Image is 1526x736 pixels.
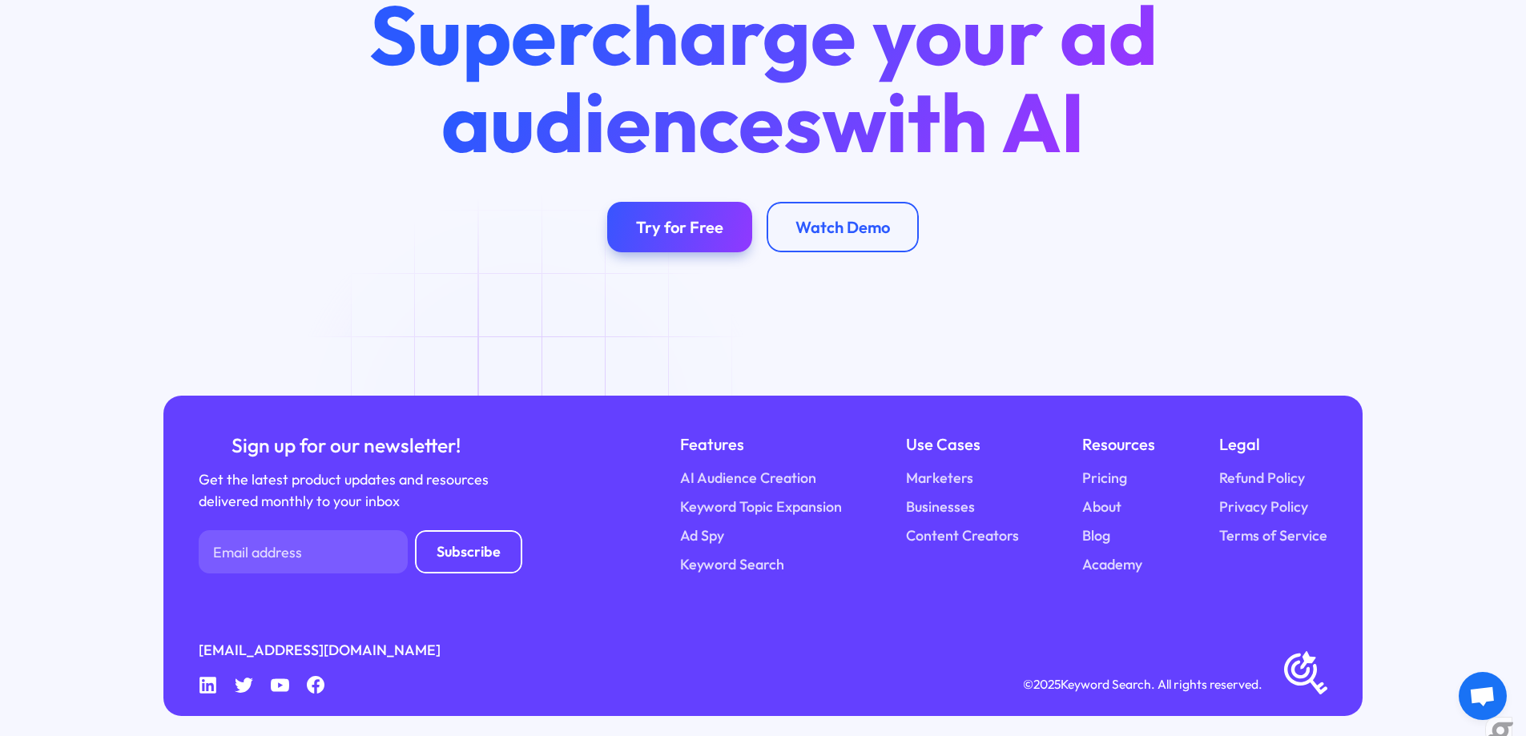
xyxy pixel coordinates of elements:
[1219,497,1308,518] a: Privacy Policy
[415,530,522,573] input: Subscribe
[636,217,723,237] div: Try for Free
[199,469,493,513] div: Get the latest product updates and resources delivered monthly to your inbox
[1459,672,1507,720] a: Bate-papo aberto
[680,432,842,456] div: Features
[680,468,816,489] a: AI Audience Creation
[607,202,752,252] a: Try for Free
[1082,554,1142,576] a: Academy
[199,432,493,459] div: Sign up for our newsletter!
[906,497,975,518] a: Businesses
[767,202,919,252] a: Watch Demo
[680,497,842,518] a: Keyword Topic Expansion
[1219,525,1327,547] a: Terms of Service
[1023,674,1262,694] div: © Keyword Search. All rights reserved.
[1219,432,1327,456] div: Legal
[1082,432,1155,456] div: Resources
[1082,497,1121,518] a: About
[1033,676,1061,692] span: 2025
[906,432,1019,456] div: Use Cases
[1082,525,1110,547] a: Blog
[199,530,408,573] input: Email address
[1219,468,1305,489] a: Refund Policy
[795,217,890,237] div: Watch Demo
[822,70,1085,174] span: with AI
[199,640,441,662] a: [EMAIL_ADDRESS][DOMAIN_NAME]
[680,525,724,547] a: Ad Spy
[906,525,1019,547] a: Content Creators
[906,468,973,489] a: Marketers
[680,554,784,576] a: Keyword Search
[199,530,522,573] form: Newsletter Form
[1082,468,1127,489] a: Pricing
